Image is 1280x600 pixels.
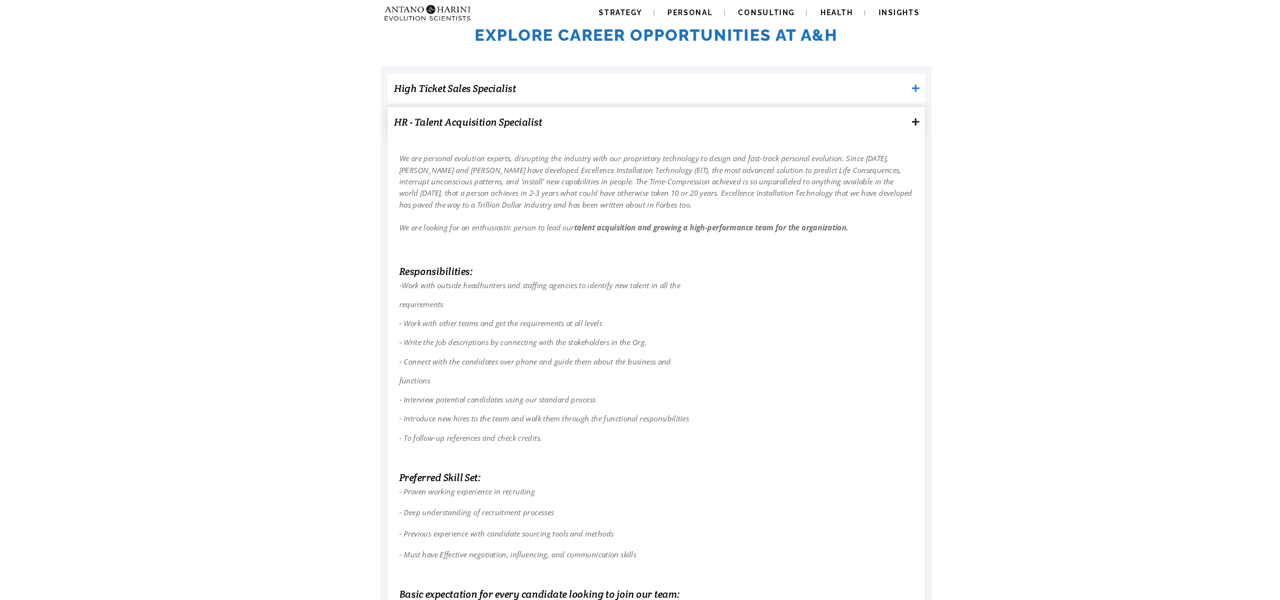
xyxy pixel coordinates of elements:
[397,445,883,459] h6: Preferred Skill Set:
[397,391,671,400] em: - Introduce new hires to the team and walk them through the functional responsibilities
[397,264,883,275] p: -
[397,283,439,292] em: requirements
[397,373,583,382] em: - Interview potential candidates using our standard process
[399,265,663,274] em: Work with outside headhunters and staffing agencies to identify new talent in all the
[397,301,589,310] em: - Work with other teams and get the requirements at all levels
[397,355,426,364] em: functions
[397,555,883,569] h6: Basic expectation for every candidate looking to join our team:
[651,8,694,16] span: Personal
[397,460,621,529] em: - Proven working experience in recruiting - Deep understanding of recruitment processes - Previou...
[392,106,877,125] h3: HR - Talent Acquisition Specialist
[562,210,821,220] strong: talent acquisition and growing a high-performance team for the organization.
[397,319,631,328] em: - Write the Job descriptions by connecting with the stakeholders in the Org.
[397,145,882,198] em: We are personal evolution experts, disrupting the industry with our proprietary technology to des...
[397,250,883,264] h6: Responsibilities:
[795,8,826,16] span: Health
[718,8,771,16] span: Consulting
[392,74,877,93] h3: High Ticket Sales Specialist
[850,8,889,16] span: Insights
[397,210,821,220] em: We are looking for an enthusiastic person to lead our
[397,409,532,418] em: - To follow-up references and check credits.
[586,8,627,16] span: Strategy
[397,337,654,346] em: - Connect with the candidates over phone and guide them about the business and
[380,25,900,43] h2: Explore Career Opportunities at A&H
